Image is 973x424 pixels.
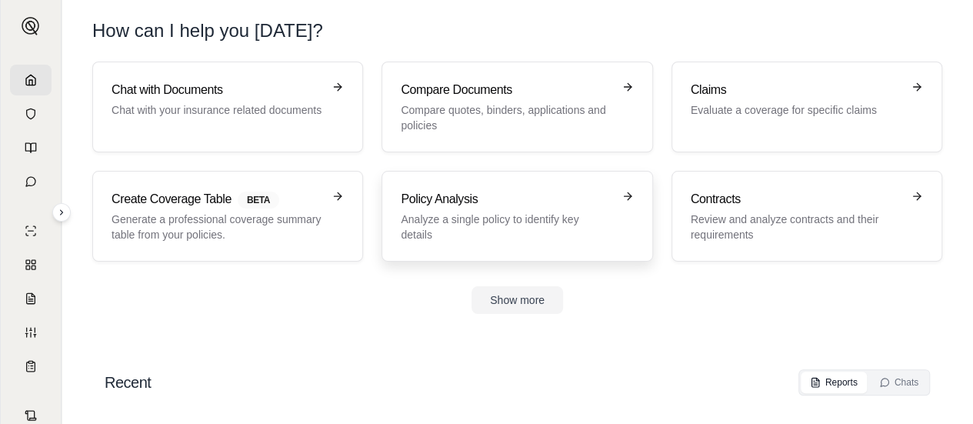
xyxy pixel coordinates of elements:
[401,81,611,99] h3: Compare Documents
[112,190,322,209] h3: Create Coverage Table
[810,376,858,389] div: Reports
[105,372,151,393] h2: Recent
[691,212,901,242] p: Review and analyze contracts and their requirements
[10,166,52,197] a: Chat
[691,81,901,99] h3: Claims
[10,215,52,246] a: Single Policy
[401,212,611,242] p: Analyze a single policy to identify key details
[92,171,363,262] a: Create Coverage TableBETAGenerate a professional coverage summary table from your policies.
[112,212,322,242] p: Generate a professional coverage summary table from your policies.
[870,372,928,393] button: Chats
[691,102,901,118] p: Evaluate a coverage for specific claims
[671,171,942,262] a: ContractsReview and analyze contracts and their requirements
[691,190,901,209] h3: Contracts
[472,286,563,314] button: Show more
[112,102,322,118] p: Chat with your insurance related documents
[92,18,942,43] h1: How can I help you [DATE]?
[22,17,40,35] img: Expand sidebar
[10,317,52,348] a: Custom Report
[401,190,611,209] h3: Policy Analysis
[382,171,652,262] a: Policy AnalysisAnalyze a single policy to identify key details
[879,376,918,389] div: Chats
[10,132,52,163] a: Prompt Library
[10,351,52,382] a: Coverage Table
[382,62,652,152] a: Compare DocumentsCompare quotes, binders, applications and policies
[15,11,46,42] button: Expand sidebar
[112,81,322,99] h3: Chat with Documents
[10,98,52,129] a: Documents Vault
[401,102,611,133] p: Compare quotes, binders, applications and policies
[801,372,867,393] button: Reports
[52,203,71,222] button: Expand sidebar
[10,283,52,314] a: Claim Coverage
[92,62,363,152] a: Chat with DocumentsChat with your insurance related documents
[671,62,942,152] a: ClaimsEvaluate a coverage for specific claims
[238,192,279,209] span: BETA
[10,65,52,95] a: Home
[10,249,52,280] a: Policy Comparisons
